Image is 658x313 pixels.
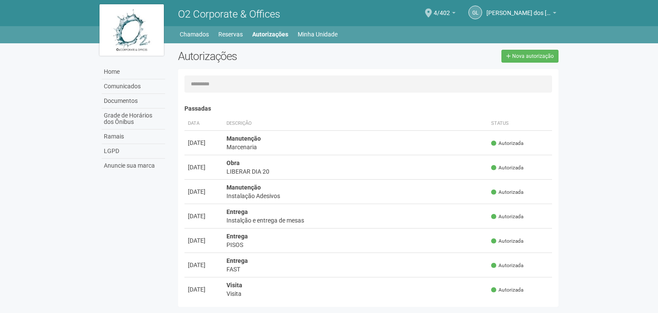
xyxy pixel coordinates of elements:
span: Autorizada [491,286,523,294]
div: LIBERAR DIA 20 [226,167,484,176]
th: Status [488,117,552,131]
a: Autorizações [252,28,288,40]
span: Autorizada [491,164,523,172]
a: 4/402 [434,11,456,18]
strong: Entrega [226,233,248,240]
strong: Entrega [226,257,248,264]
h2: Autorizações [178,50,362,63]
strong: Manutenção [226,135,261,142]
div: [DATE] [188,187,220,196]
strong: Entrega [226,208,248,215]
img: logo.jpg [100,4,164,56]
span: Autorizada [491,140,523,147]
a: [PERSON_NAME] dos [PERSON_NAME] [486,11,556,18]
a: Reservas [218,28,243,40]
a: GL [468,6,482,19]
a: Nova autorização [501,50,558,63]
div: PISOS [226,241,484,249]
div: FAST [226,265,484,274]
h4: Passadas [184,105,552,112]
a: Documentos [102,94,165,108]
a: Chamados [180,28,209,40]
th: Descrição [223,117,488,131]
span: Nova autorização [512,53,554,59]
a: Grade de Horários dos Ônibus [102,108,165,129]
div: Marcenaria [226,143,484,151]
th: Data [184,117,223,131]
div: Instalção e entrega de mesas [226,216,484,225]
span: Autorizada [491,189,523,196]
div: Instalação Adesivos [226,192,484,200]
a: Minha Unidade [298,28,338,40]
div: [DATE] [188,261,220,269]
div: [DATE] [188,285,220,294]
div: [DATE] [188,163,220,172]
a: Comunicados [102,79,165,94]
a: LGPD [102,144,165,159]
span: Autorizada [491,213,523,220]
strong: Obra [226,160,240,166]
span: Autorizada [491,238,523,245]
span: Gabriel Lemos Carreira dos Reis [486,1,551,16]
a: Home [102,65,165,79]
strong: Visita [226,282,242,289]
strong: Manutenção [226,184,261,191]
div: [DATE] [188,212,220,220]
a: Anuncie sua marca [102,159,165,173]
span: 4/402 [434,1,450,16]
span: O2 Corporate & Offices [178,8,280,20]
div: [DATE] [188,236,220,245]
div: [DATE] [188,138,220,147]
span: Autorizada [491,262,523,269]
a: Ramais [102,129,165,144]
div: Visita [226,289,484,298]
